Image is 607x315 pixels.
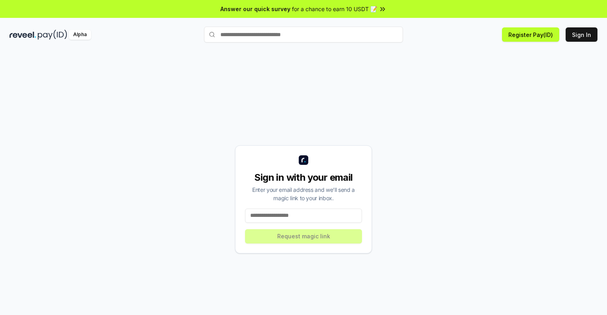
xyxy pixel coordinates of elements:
button: Sign In [566,27,597,42]
img: pay_id [38,30,67,40]
div: Enter your email address and we’ll send a magic link to your inbox. [245,186,362,202]
div: Alpha [69,30,91,40]
span: for a chance to earn 10 USDT 📝 [292,5,377,13]
img: reveel_dark [10,30,36,40]
div: Sign in with your email [245,171,362,184]
button: Register Pay(ID) [502,27,559,42]
span: Answer our quick survey [220,5,290,13]
img: logo_small [299,155,308,165]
